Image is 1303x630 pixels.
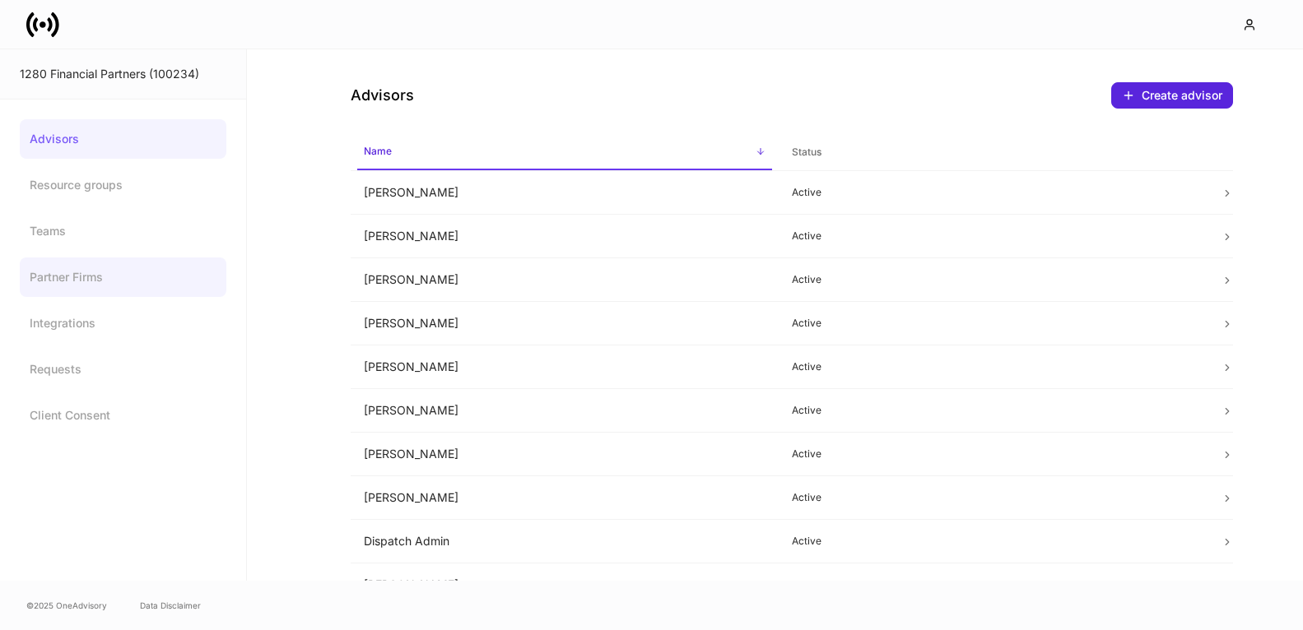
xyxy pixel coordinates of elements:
[785,136,1201,169] span: Status
[20,119,226,159] a: Advisors
[357,135,773,170] span: Name
[351,345,779,389] td: [PERSON_NAME]
[351,215,779,258] td: [PERSON_NAME]
[792,229,1194,243] p: Active
[20,165,226,205] a: Resource groups
[364,143,392,159] h6: Name
[1111,82,1233,109] button: Create advisor
[792,535,1194,548] p: Active
[20,350,226,389] a: Requests
[1122,89,1222,102] div: Create advisor
[351,476,779,520] td: [PERSON_NAME]
[351,302,779,345] td: [PERSON_NAME]
[20,257,226,297] a: Partner Firms
[26,599,107,612] span: © 2025 OneAdvisory
[792,317,1194,330] p: Active
[140,599,201,612] a: Data Disclaimer
[351,171,779,215] td: [PERSON_NAME]
[351,258,779,302] td: [PERSON_NAME]
[792,273,1194,286] p: Active
[20,211,226,251] a: Teams
[351,433,779,476] td: [PERSON_NAME]
[792,360,1194,373] p: Active
[792,578,1194,591] p: Active
[351,389,779,433] td: [PERSON_NAME]
[351,86,414,105] h4: Advisors
[792,186,1194,199] p: Active
[20,66,226,82] div: 1280 Financial Partners (100234)
[792,144,821,160] h6: Status
[792,491,1194,504] p: Active
[792,447,1194,461] p: Active
[351,563,779,607] td: [PERSON_NAME]
[351,520,779,563] td: Dispatch Admin
[20,396,226,435] a: Client Consent
[792,404,1194,417] p: Active
[20,303,226,343] a: Integrations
